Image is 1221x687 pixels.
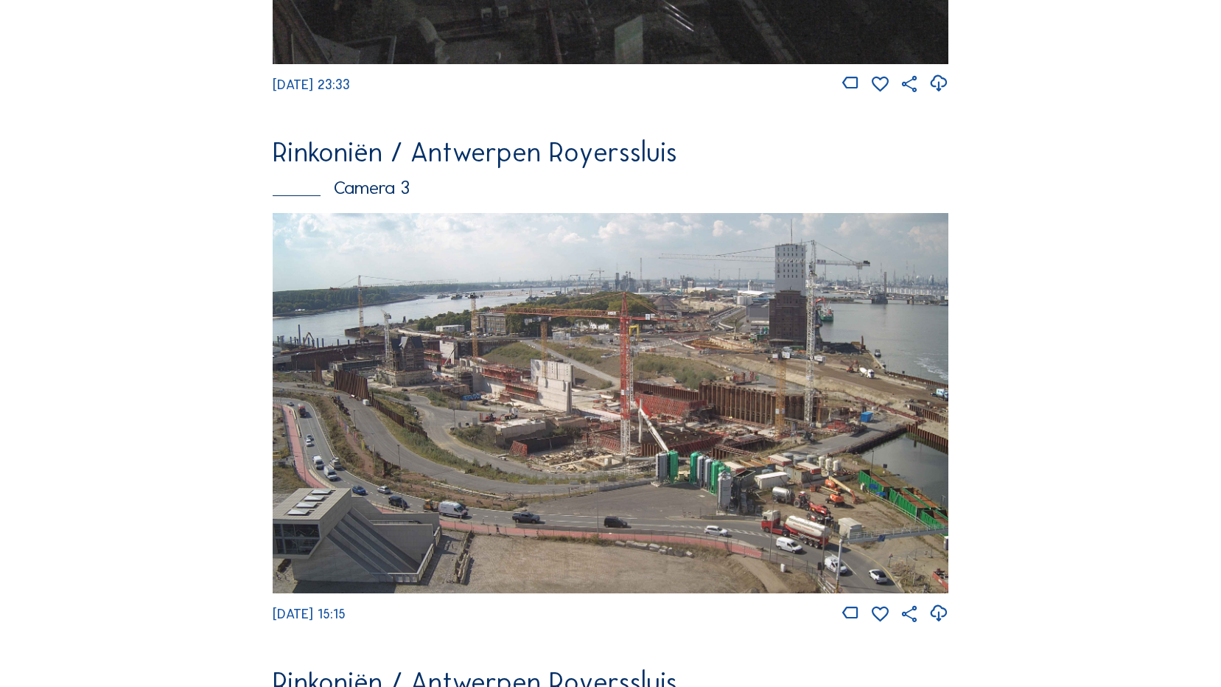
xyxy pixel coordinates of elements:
div: Camera 3 [273,178,948,197]
span: [DATE] 23:33 [273,77,350,93]
img: Image [273,213,948,593]
span: [DATE] 15:15 [273,606,346,622]
div: Rinkoniën / Antwerpen Royerssluis [273,139,948,166]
